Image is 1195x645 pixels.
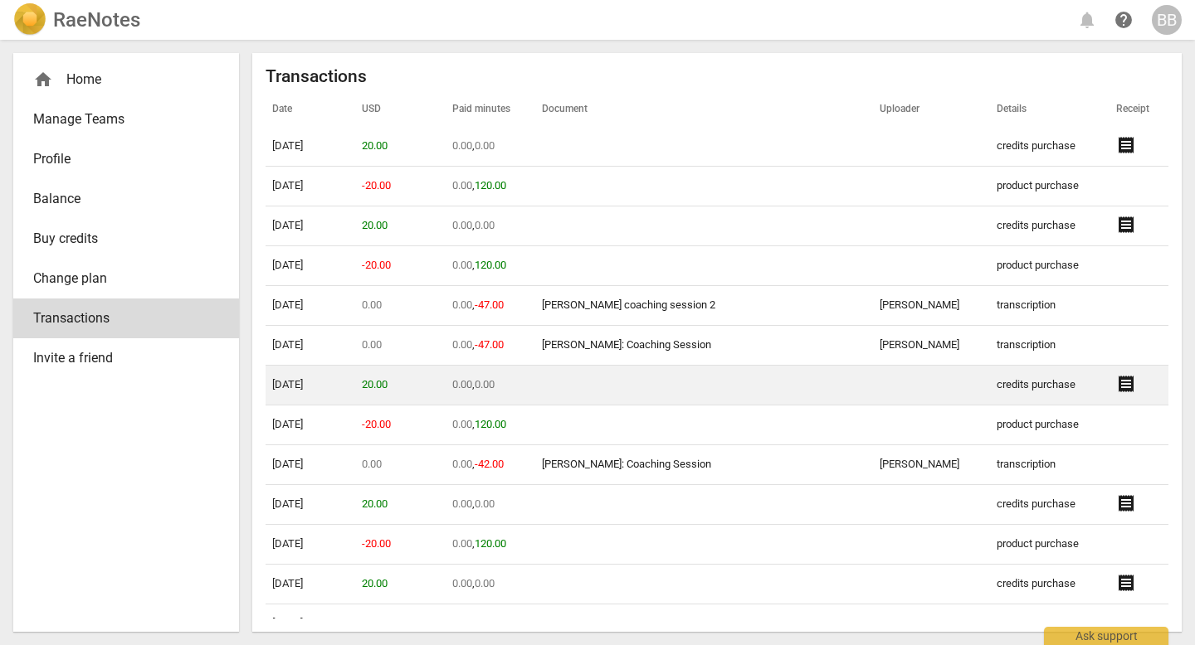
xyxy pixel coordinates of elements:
td: product purchase [990,525,1110,565]
td: [DATE] [266,405,355,445]
td: [DATE] [266,565,355,604]
span: 0.00 [452,458,472,470]
span: -20.00 [362,617,391,629]
button: BB [1152,5,1182,35]
th: Paid minutes [446,87,535,133]
span: 0.00 [452,298,472,311]
td: , [446,286,535,326]
span: receipt [1116,215,1136,235]
td: [DATE] [266,604,355,644]
div: Ask support [1044,627,1168,645]
span: -20.00 [362,179,391,192]
td: [DATE] [266,326,355,366]
span: 20.00 [362,219,388,231]
td: , [446,206,535,246]
td: , [446,485,535,525]
img: Logo [13,3,46,36]
span: 20.00 [362,497,388,510]
span: Balance [33,189,206,209]
span: 0.00 [452,219,472,231]
span: receipt [1116,573,1136,593]
th: Details [990,87,1110,133]
a: Manage Teams [13,99,239,139]
td: , [446,366,535,405]
td: , [446,127,535,167]
td: [DATE] [266,246,355,286]
h2: Transactions [266,66,1168,87]
span: Buy credits [33,229,206,249]
a: [PERSON_NAME] coaching session 2 [542,298,715,311]
div: Home [33,70,206,90]
a: LogoRaeNotes [13,3,140,36]
td: [PERSON_NAME] [873,326,990,366]
span: -47.00 [475,338,504,351]
span: Manage Teams [33,109,206,129]
span: 0.00 [452,179,472,192]
span: receipt [1116,493,1136,513]
span: 120.00 [475,418,506,430]
a: Transactions [13,298,239,338]
td: [DATE] [266,366,355,405]
span: -20.00 [362,418,391,430]
th: Receipt [1110,87,1168,133]
td: [DATE] [266,127,355,167]
td: , [446,604,535,644]
td: transcription [990,326,1110,366]
a: Invite a friend [13,338,239,378]
span: 0.00 [452,418,472,430]
td: [DATE] [266,525,355,565]
span: 0.00 [475,219,495,231]
a: Balance [13,179,239,219]
a: [PERSON_NAME]: Coaching Session [542,338,711,351]
td: , [446,445,535,485]
td: credits purchase [990,206,1110,246]
span: receipt [1116,374,1136,394]
span: -20.00 [362,537,391,550]
span: -47.00 [475,298,504,311]
a: Buy credits [13,219,239,259]
span: 0.00 [452,577,472,589]
td: , [446,405,535,445]
td: product purchase [990,405,1110,445]
th: Date [266,87,355,133]
td: [DATE] [266,485,355,525]
span: 0.00 [362,458,382,470]
td: credits purchase [990,366,1110,405]
span: receipt [1116,135,1136,155]
span: 0.00 [452,378,472,390]
span: 0.00 [475,577,495,589]
td: credits purchase [990,127,1110,167]
span: 0.00 [362,338,382,351]
span: 0.00 [452,259,472,271]
td: [PERSON_NAME] [873,445,990,485]
span: 0.00 [452,537,472,550]
td: , [446,525,535,565]
th: Document [535,87,873,133]
td: [DATE] [266,206,355,246]
span: Transactions [33,308,206,328]
h2: RaeNotes [53,8,140,32]
div: Home [13,60,239,99]
span: 0.00 [475,378,495,390]
td: [DATE] [266,167,355,206]
td: [PERSON_NAME] [873,286,990,326]
a: Profile [13,139,239,179]
td: [DATE] [266,286,355,326]
span: 120.00 [475,617,506,629]
span: help [1114,10,1134,30]
td: , [446,246,535,286]
span: Invite a friend [33,348,206,368]
span: 0.00 [362,298,382,311]
span: home [33,70,53,90]
td: product purchase [990,246,1110,286]
span: 0.00 [452,497,472,510]
span: 0.00 [452,139,472,152]
th: USD [355,87,445,133]
span: Change plan [33,269,206,289]
span: 20.00 [362,577,388,589]
a: Change plan [13,259,239,298]
span: 120.00 [475,179,506,192]
span: Profile [33,149,206,169]
span: 20.00 [362,139,388,152]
